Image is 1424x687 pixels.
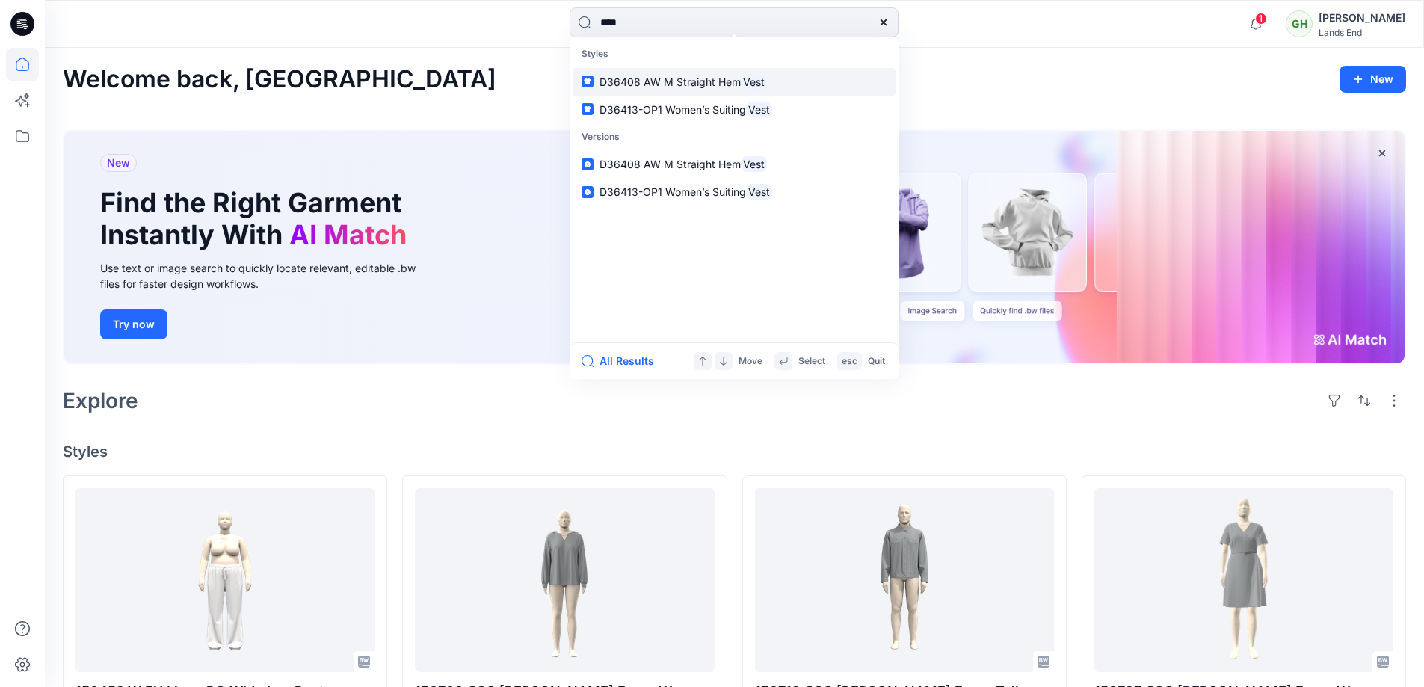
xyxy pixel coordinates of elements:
button: New [1340,66,1406,93]
a: 156700 CSC Wells Fargo Women's Topstitched V-Neck Blouse_DEVELOPMENT [415,488,714,673]
div: [PERSON_NAME] [1319,9,1405,27]
a: 156718 CSC Wells Fargo Tailored Utility Jacket_DEVELOPMENT [755,488,1054,673]
h4: Styles [63,443,1406,460]
mark: Vest [741,73,767,90]
span: D36413-OP1 Women’s Suiting [600,103,746,116]
span: D36408 AW M Straight Hem [600,158,741,170]
p: Move [739,354,762,369]
a: D36408 AW M Straight HemVest [573,150,896,178]
h1: Find the Right Garment Instantly With [100,187,414,251]
button: All Results [582,352,664,370]
a: D36408 AW M Straight HemVest [573,68,896,96]
p: Versions [573,123,896,151]
span: 1 [1255,13,1267,25]
mark: Vest [741,155,767,173]
a: 156453 W EU Linen PO Wide Leg Pant [75,488,375,673]
span: AI Match [289,218,407,251]
mark: Vest [746,183,772,200]
mark: Vest [746,101,772,118]
span: D36413-OP1 Women’s Suiting [600,185,746,198]
button: Try now [100,309,167,339]
p: Quit [868,354,885,369]
p: Styles [573,40,896,68]
span: New [107,154,130,172]
div: GH [1286,10,1313,37]
a: D36413-OP1 Women’s SuitingVest [573,178,896,206]
p: Select [798,354,825,369]
h2: Welcome back, [GEOGRAPHIC_DATA] [63,66,496,93]
a: D36413-OP1 Women’s SuitingVest [573,96,896,123]
div: Use text or image search to quickly locate relevant, editable .bw files for faster design workflows. [100,260,437,292]
a: 156707 CSC Wells Fargo Women's Tailored Wrap Dress-Fit [1094,488,1393,673]
p: esc [842,354,857,369]
span: D36408 AW M Straight Hem [600,76,741,88]
h2: Explore [63,389,138,413]
div: Lands End [1319,27,1405,38]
